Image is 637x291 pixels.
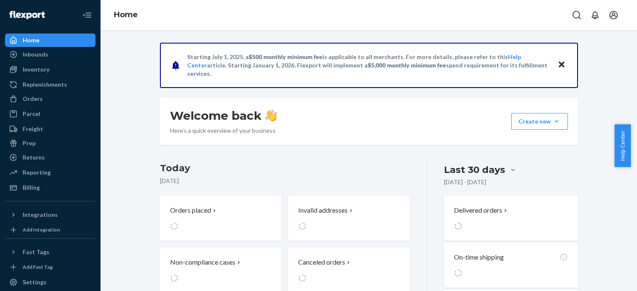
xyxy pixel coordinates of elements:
[79,7,95,23] button: Close Navigation
[23,153,45,162] div: Returns
[9,11,45,19] img: Flexport logo
[605,7,622,23] button: Open account menu
[298,206,348,215] p: Invalid addresses
[114,10,138,19] a: Home
[444,178,486,186] p: [DATE] - [DATE]
[23,168,51,177] div: Reporting
[5,208,95,221] button: Integrations
[5,136,95,150] a: Prep
[170,206,211,215] p: Orders placed
[556,59,567,71] button: Close
[107,3,144,27] ol: breadcrumbs
[23,183,40,192] div: Billing
[23,278,46,286] div: Settings
[23,95,43,103] div: Orders
[511,113,568,130] button: Create new
[5,48,95,61] a: Inbounds
[5,107,95,121] a: Parcel
[23,263,53,270] div: Add Fast Tag
[160,196,281,241] button: Orders placed
[23,80,67,89] div: Replenishments
[265,110,277,121] img: hand-wave emoji
[5,166,95,179] a: Reporting
[5,245,95,259] button: Fast Tags
[454,206,509,215] button: Delivered orders
[587,7,603,23] button: Open notifications
[249,53,322,60] span: $500 monthly minimum fee
[187,53,549,78] p: Starting July 1, 2025, a is applicable to all merchants. For more details, please refer to this a...
[454,252,504,262] p: On-time shipping
[288,196,410,241] button: Invalid addresses
[23,226,60,233] div: Add Integration
[160,162,410,175] h3: Today
[444,163,505,176] div: Last 30 days
[5,276,95,289] a: Settings
[614,124,631,167] button: Help Center
[170,258,235,267] p: Non-compliance cases
[23,139,36,147] div: Prep
[5,181,95,194] a: Billing
[23,110,40,118] div: Parcel
[568,7,585,23] button: Open Search Box
[5,63,95,76] a: Inventory
[5,122,95,136] a: Freight
[5,262,95,272] a: Add Fast Tag
[5,151,95,164] a: Returns
[298,258,345,267] p: Canceled orders
[5,225,95,235] a: Add Integration
[23,211,58,219] div: Integrations
[368,62,446,69] span: $5,000 monthly minimum fee
[23,248,49,256] div: Fast Tags
[23,65,49,74] div: Inventory
[5,33,95,47] a: Home
[5,92,95,106] a: Orders
[170,126,277,135] p: Here’s a quick overview of your business
[23,125,43,133] div: Freight
[5,78,95,91] a: Replenishments
[170,108,277,123] h1: Welcome back
[23,36,39,44] div: Home
[160,177,410,185] p: [DATE]
[23,50,48,59] div: Inbounds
